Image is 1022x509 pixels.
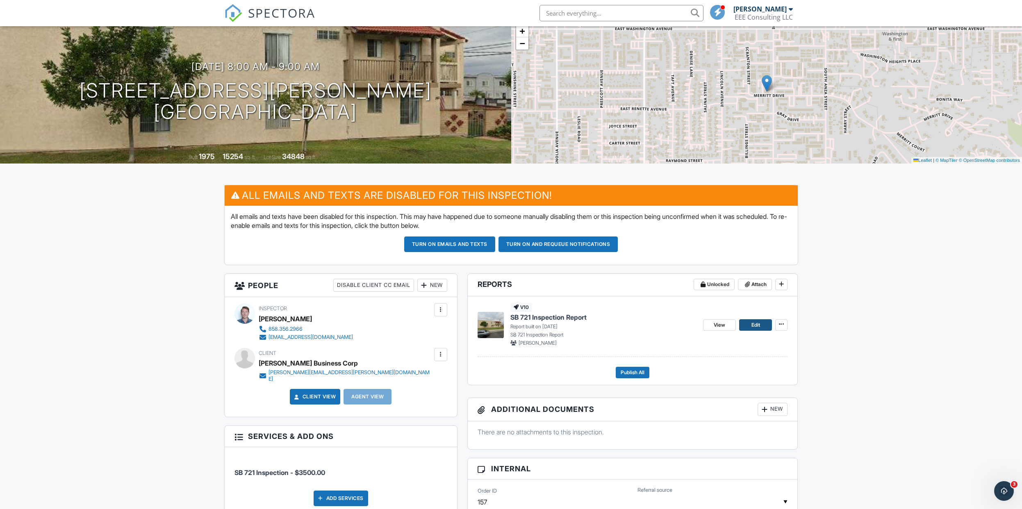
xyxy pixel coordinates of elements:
h3: Services & Add ons [225,426,457,447]
a: © MapTiler [936,158,958,163]
div: EEE Consulting LLC [735,13,793,21]
a: [EMAIL_ADDRESS][DOMAIN_NAME] [259,333,353,341]
span: SB 721 Inspection - $3500.00 [234,468,325,477]
h3: [DATE] 8:00 am - 9:00 am [191,61,320,72]
span: | [933,158,934,163]
a: © OpenStreetMap contributors [959,158,1020,163]
div: New [758,403,788,416]
input: Search everything... [539,5,703,21]
div: 34848 [282,152,305,161]
a: [PERSON_NAME][EMAIL_ADDRESS][PERSON_NAME][DOMAIN_NAME] [259,369,432,382]
label: Referral source [637,486,672,494]
iframe: Intercom live chat [994,481,1014,501]
a: Leaflet [913,158,932,163]
button: Turn on and Requeue Notifications [498,236,618,252]
img: The Best Home Inspection Software - Spectora [224,4,242,22]
div: [PERSON_NAME] [259,313,312,325]
div: 15254 [223,152,243,161]
h1: [STREET_ADDRESS][PERSON_NAME] [GEOGRAPHIC_DATA] [80,80,432,123]
span: − [519,38,525,48]
div: [PERSON_NAME] Business Corp [259,357,358,369]
a: Zoom in [516,25,528,37]
p: There are no attachments to this inspection. [478,427,788,436]
span: Client [259,350,276,356]
span: sq.ft. [306,154,316,160]
h3: Internal [468,458,798,479]
li: Manual fee: SB 721 Inspection [234,453,447,484]
a: SPECTORA [224,11,315,28]
div: [PERSON_NAME] [733,5,787,13]
a: Client View [293,393,336,401]
h3: People [225,274,457,297]
span: + [519,26,525,36]
h3: All emails and texts are disabled for this inspection! [225,185,798,205]
div: 1975 [199,152,215,161]
div: [PERSON_NAME][EMAIL_ADDRESS][PERSON_NAME][DOMAIN_NAME] [269,369,432,382]
span: Lot Size [264,154,281,160]
span: 3 [1011,481,1017,488]
span: Inspector [259,305,287,311]
span: Built [189,154,198,160]
div: 858.356.2966 [269,326,303,332]
img: Marker [762,75,772,92]
a: Zoom out [516,37,528,50]
div: [EMAIL_ADDRESS][DOMAIN_NAME] [269,334,353,341]
div: New [417,279,447,292]
span: sq. ft. [244,154,256,160]
span: SPECTORA [248,4,315,21]
div: Add Services [314,491,368,506]
button: Turn on emails and texts [404,236,495,252]
label: Order ID [478,487,497,495]
a: 858.356.2966 [259,325,353,333]
div: Disable Client CC Email [333,279,414,292]
h3: Additional Documents [468,398,798,421]
p: All emails and texts have been disabled for this inspection. This may have happened due to someon... [231,212,792,230]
